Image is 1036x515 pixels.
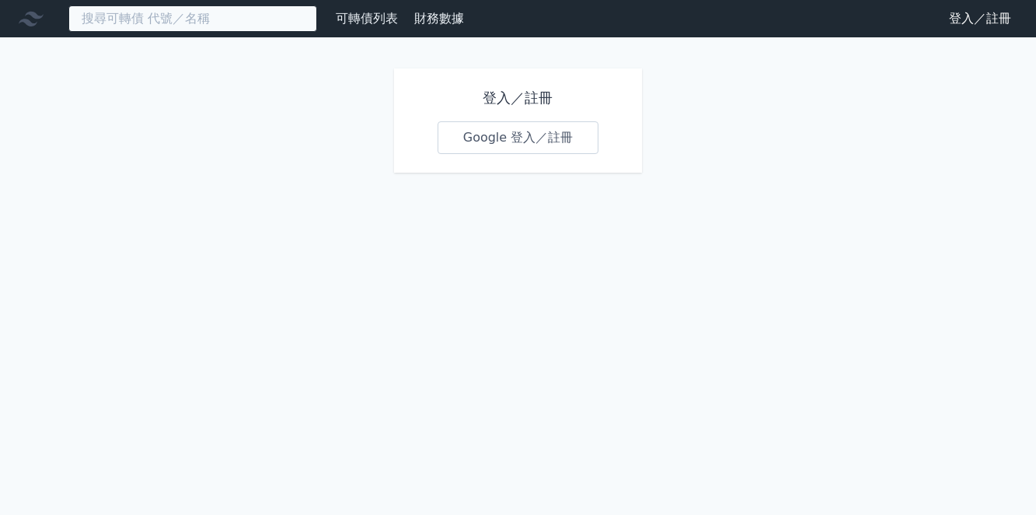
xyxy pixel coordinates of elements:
[937,6,1024,31] a: 登入／註冊
[336,11,398,26] a: 可轉債列表
[414,11,464,26] a: 財務數據
[438,121,599,154] a: Google 登入／註冊
[438,87,599,109] h1: 登入／註冊
[68,5,317,32] input: 搜尋可轉債 代號／名稱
